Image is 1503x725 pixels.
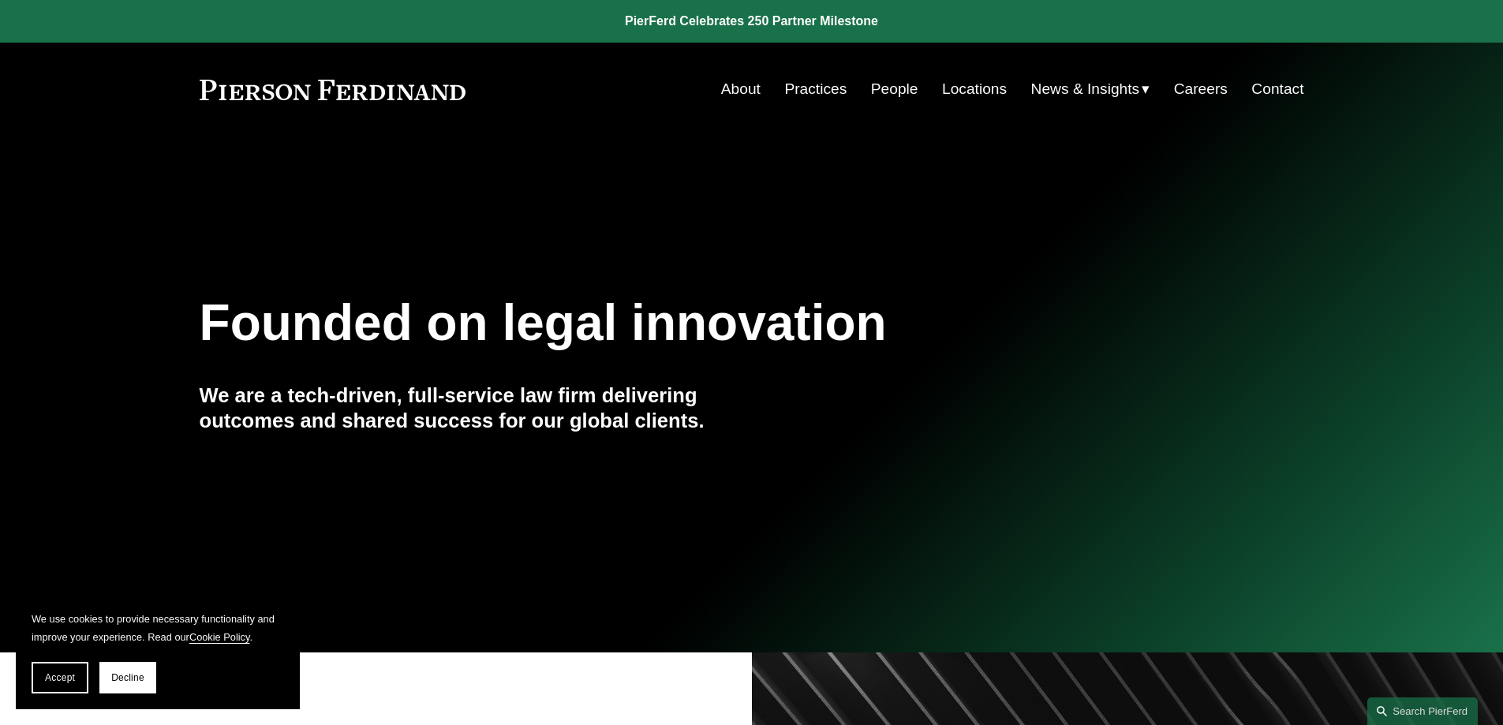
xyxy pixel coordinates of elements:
[942,74,1007,104] a: Locations
[99,662,156,693] button: Decline
[1174,74,1228,104] a: Careers
[200,383,752,434] h4: We are a tech-driven, full-service law firm delivering outcomes and shared success for our global...
[784,74,847,104] a: Practices
[1367,697,1478,725] a: Search this site
[189,631,250,643] a: Cookie Policy
[16,594,300,709] section: Cookie banner
[32,662,88,693] button: Accept
[45,672,75,683] span: Accept
[32,610,284,646] p: We use cookies to provide necessary functionality and improve your experience. Read our .
[1031,76,1140,103] span: News & Insights
[871,74,918,104] a: People
[721,74,761,104] a: About
[200,294,1120,352] h1: Founded on legal innovation
[1031,74,1150,104] a: folder dropdown
[111,672,144,683] span: Decline
[1251,74,1303,104] a: Contact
